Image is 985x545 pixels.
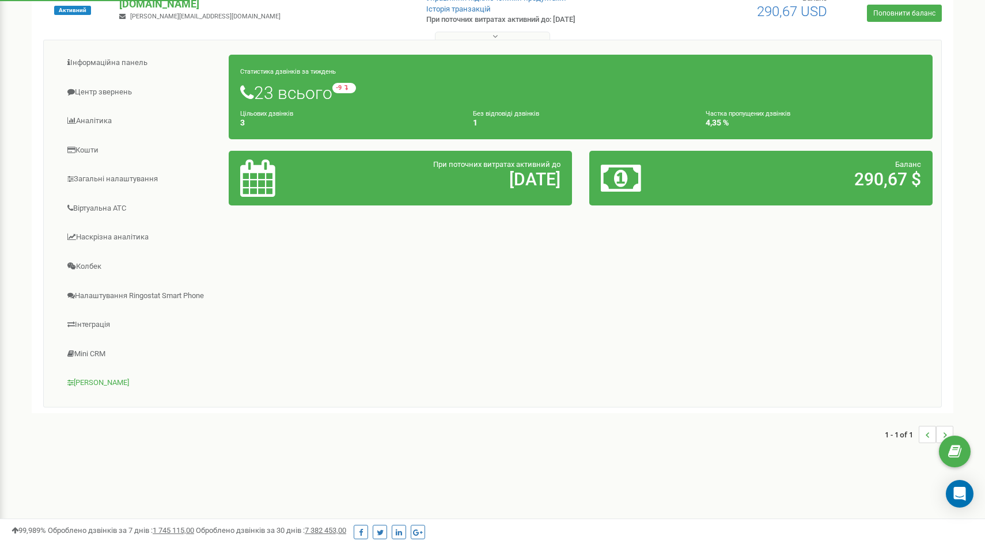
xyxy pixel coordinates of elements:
span: Оброблено дзвінків за 30 днів : [196,526,346,535]
span: 290,67 USD [757,3,827,20]
nav: ... [885,414,953,455]
span: При поточних витратах активний до [433,160,560,169]
h4: 3 [240,119,456,127]
h2: 290,67 $ [713,170,921,189]
span: Оброблено дзвінків за 7 днів : [48,526,194,535]
span: 99,989% [12,526,46,535]
a: Налаштування Ringostat Smart Phone [52,282,229,310]
small: Частка пропущених дзвінків [706,110,790,117]
a: Поповнити баланс [867,5,942,22]
a: Кошти [52,136,229,165]
span: 1 - 1 of 1 [885,426,919,443]
a: Центр звернень [52,78,229,106]
a: Інтеграція [52,311,229,339]
span: Баланс [895,160,921,169]
span: Активний [54,6,91,15]
a: Mini CRM [52,340,229,368]
a: Загальні налаштування [52,165,229,193]
h4: 4,35 % [706,119,921,127]
a: Аналiтика [52,107,229,135]
p: При поточних витратах активний до: [DATE] [426,14,638,25]
small: Статистика дзвінків за тиждень [240,68,336,75]
small: Без відповіді дзвінків [473,110,539,117]
a: Віртуальна АТС [52,195,229,223]
span: [PERSON_NAME][EMAIL_ADDRESS][DOMAIN_NAME] [130,13,281,20]
a: Колбек [52,253,229,281]
u: 7 382 453,00 [305,526,346,535]
a: [PERSON_NAME] [52,369,229,397]
div: Open Intercom Messenger [946,480,973,508]
u: 1 745 115,00 [153,526,194,535]
a: Наскрізна аналітика [52,223,229,251]
a: Історія транзакцій [426,5,491,13]
small: Цільових дзвінків [240,110,293,117]
h2: [DATE] [353,170,560,189]
small: -9 [332,83,356,93]
h4: 1 [473,119,688,127]
h1: 23 всього [240,83,921,102]
a: Інформаційна панель [52,49,229,77]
